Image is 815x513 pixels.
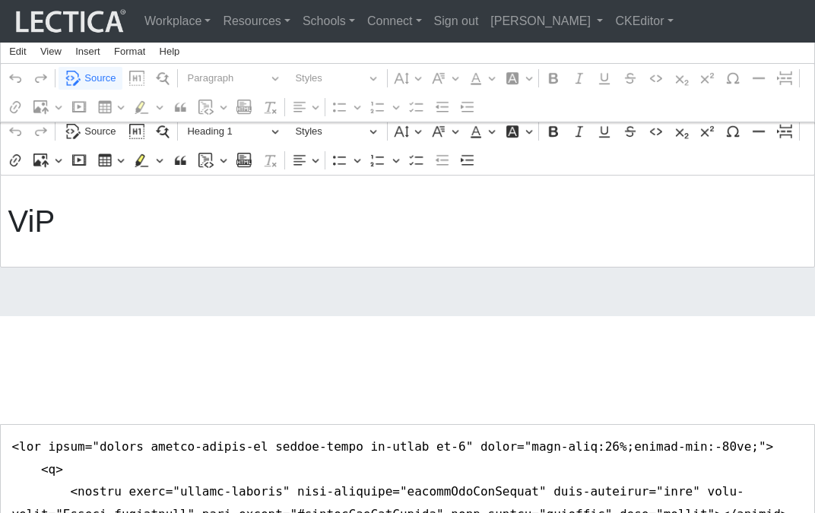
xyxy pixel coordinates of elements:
[181,67,286,90] button: Paragraph, Heading
[295,122,364,141] span: Styles
[428,6,485,36] a: Sign out
[12,7,126,36] img: lecticalive
[295,69,364,87] span: Styles
[484,6,609,36] a: [PERSON_NAME]
[160,46,180,56] span: Help
[75,46,100,56] span: Insert
[8,203,807,239] h1: ViP
[297,6,361,36] a: Schools
[187,69,266,87] span: Paragraph
[59,67,122,90] button: Source
[40,46,62,56] span: View
[187,122,266,141] span: Heading 1
[609,6,679,36] a: CKEditor
[59,120,122,144] button: Source
[289,120,384,144] button: Styles
[9,46,26,56] span: Edit
[114,46,145,56] span: Format
[181,120,286,144] button: Heading 1, Heading
[361,6,428,36] a: Connect
[138,6,217,36] a: Workplace
[1,64,814,122] div: Editor toolbar
[1,117,814,175] div: Editor toolbar
[84,69,116,87] span: Source
[1,39,814,64] div: Editor menu bar
[289,67,384,90] button: Styles
[217,6,297,36] a: Resources
[84,122,116,141] span: Source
